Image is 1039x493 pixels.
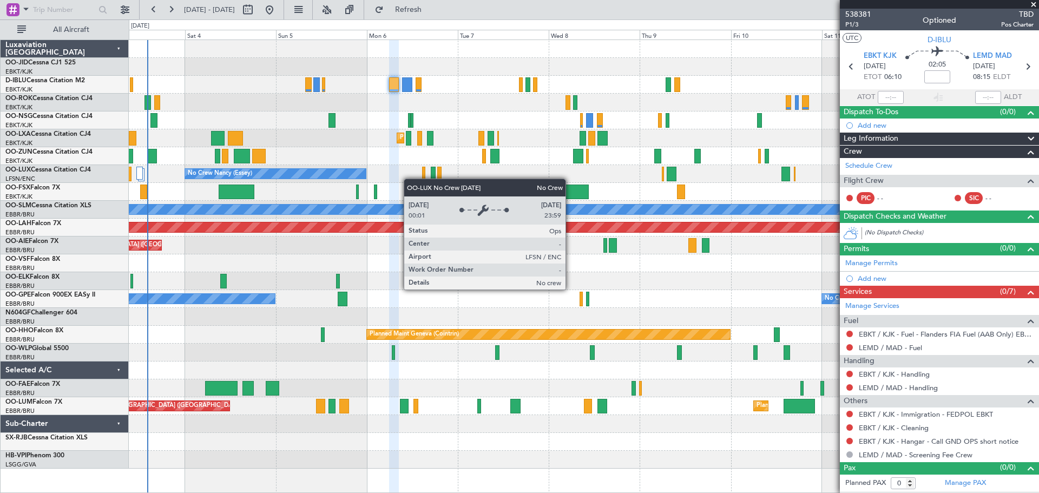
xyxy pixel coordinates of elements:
a: LEMD / MAD - Screening Fee Crew [859,450,972,459]
div: Sat 4 [185,30,276,40]
span: Pos Charter [1001,20,1034,29]
span: Handling [844,355,874,367]
div: Wed 8 [549,30,640,40]
a: EBKT/KJK [5,157,32,165]
span: OO-LUM [5,399,32,405]
div: SIC [965,192,983,204]
span: OO-LUX [5,167,31,173]
a: LEMD / MAD - Fuel [859,343,922,352]
a: EBBR/BRU [5,353,35,361]
span: Dispatch Checks and Weather [844,211,946,223]
a: EBBR/BRU [5,282,35,290]
a: EBBR/BRU [5,246,35,254]
a: OO-LUXCessna Citation CJ4 [5,167,91,173]
div: Planned Maint Kortrijk-[GEOGRAPHIC_DATA] [400,130,526,146]
a: HB-VPIPhenom 300 [5,452,64,459]
a: OO-JIDCessna CJ1 525 [5,60,76,66]
div: Sat 11 [822,30,913,40]
div: Planned Maint [GEOGRAPHIC_DATA] ([GEOGRAPHIC_DATA] National) [757,398,952,414]
span: OO-JID [5,60,28,66]
div: - - [877,193,902,203]
span: Permits [844,243,869,255]
a: EBBR/BRU [5,228,35,236]
span: Crew [844,146,862,158]
div: Optioned [923,15,956,26]
div: Planned Maint Geneva (Cointrin) [370,326,459,343]
span: OO-ELK [5,274,30,280]
div: - - [985,193,1010,203]
a: Manage PAX [945,478,986,489]
a: EBKT / KJK - Fuel - Flanders FIA Fuel (AAB Only) EBKT / KJK [859,330,1034,339]
span: Pax [844,462,856,475]
a: EBBR/BRU [5,389,35,397]
a: OO-ZUNCessna Citation CJ4 [5,149,93,155]
a: EBKT / KJK - Hangar - Call GND OPS short notice [859,437,1018,446]
span: 538381 [845,9,871,20]
a: EBKT / KJK - Handling [859,370,930,379]
span: (0/0) [1000,242,1016,254]
span: Refresh [386,6,431,14]
a: EBBR/BRU [5,300,35,308]
span: SX-RJB [5,435,28,441]
span: ATOT [857,92,875,103]
a: EBBR/BRU [5,211,35,219]
a: OO-VSFFalcon 8X [5,256,60,262]
span: [DATE] [973,61,995,72]
a: EBBR/BRU [5,318,35,326]
span: Others [844,395,867,407]
a: SX-RJBCessna Citation XLS [5,435,88,441]
a: EBBR/BRU [5,264,35,272]
span: LEMD MAD [973,51,1012,62]
span: OO-FAE [5,381,30,387]
span: (0/0) [1000,462,1016,473]
span: OO-ROK [5,95,32,102]
button: Refresh [370,1,435,18]
span: 02:05 [929,60,946,70]
div: No Crew Nancy (Essey) [188,166,252,182]
span: OO-ZUN [5,149,32,155]
a: EBBR/BRU [5,407,35,415]
span: Leg Information [844,133,898,145]
div: Mon 6 [367,30,458,40]
span: D-IBLU [928,34,951,45]
a: OO-FAEFalcon 7X [5,381,60,387]
a: OO-ROKCessna Citation CJ4 [5,95,93,102]
a: EBBR/BRU [5,336,35,344]
a: LEMD / MAD - Handling [859,383,938,392]
span: HB-VPI [5,452,27,459]
span: OO-HHO [5,327,34,334]
button: UTC [843,33,862,43]
a: EBKT/KJK [5,68,32,76]
span: OO-NSG [5,113,32,120]
span: OO-FSX [5,185,30,191]
span: OO-LXA [5,131,31,137]
span: OO-GPE [5,292,31,298]
span: ELDT [993,72,1010,83]
div: [DATE] [131,22,149,31]
a: EBKT/KJK [5,121,32,129]
label: Planned PAX [845,478,886,489]
a: D-IBLUCessna Citation M2 [5,77,85,84]
input: Trip Number [33,2,95,18]
a: OO-HHOFalcon 8X [5,327,63,334]
a: EBKT/KJK [5,86,32,94]
a: Schedule Crew [845,161,892,172]
span: ETOT [864,72,882,83]
a: EBKT / KJK - Immigration - FEDPOL EBKT [859,410,993,419]
div: No Crew [GEOGRAPHIC_DATA] ([GEOGRAPHIC_DATA] National) [825,291,1006,307]
span: OO-WLP [5,345,32,352]
span: [DATE] - [DATE] [184,5,235,15]
span: 06:10 [884,72,902,83]
div: Sun 5 [276,30,367,40]
div: Add new [858,274,1034,283]
a: OO-LXACessna Citation CJ4 [5,131,91,137]
span: N604GF [5,310,31,316]
div: Tue 7 [458,30,549,40]
div: Thu 9 [640,30,731,40]
div: Fri 10 [731,30,822,40]
span: 08:15 [973,72,990,83]
a: Manage Permits [845,258,898,269]
a: OO-SLMCessna Citation XLS [5,202,91,209]
div: (No Dispatch Checks) [865,228,1039,240]
a: EBKT/KJK [5,103,32,111]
